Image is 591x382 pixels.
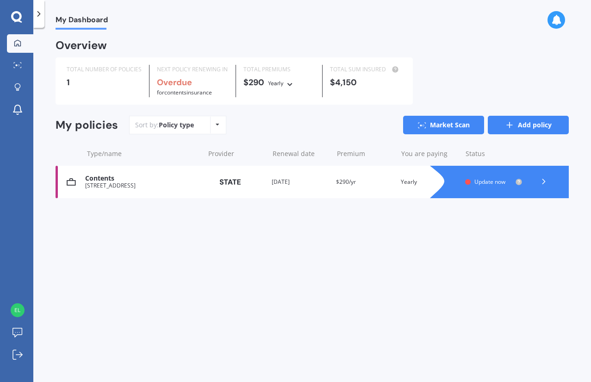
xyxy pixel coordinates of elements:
div: My policies [56,119,118,132]
img: State [207,174,253,190]
div: [DATE] [272,177,329,187]
img: Contents [67,177,76,187]
span: for Contents insurance [157,88,212,96]
div: [STREET_ADDRESS] [85,182,199,189]
b: Overdue [157,77,192,88]
div: Overview [56,41,107,50]
div: Provider [208,149,265,158]
div: TOTAL PREMIUMS [243,65,315,74]
div: You are paying [401,149,458,158]
div: Yearly [268,79,284,88]
span: $290/yr [336,178,356,186]
a: Add policy [488,116,569,134]
a: Market Scan [403,116,484,134]
span: Update now [474,178,505,186]
div: Yearly [401,177,458,187]
div: $290 [243,78,315,88]
div: TOTAL NUMBER OF POLICIES [67,65,142,74]
div: Status [466,149,523,158]
div: $4,150 [330,78,401,87]
div: 1 [67,78,142,87]
span: My Dashboard [56,15,108,28]
div: NEXT POLICY RENEWING IN [157,65,228,74]
div: Premium [337,149,394,158]
img: 554b72b7809d4947aa35765ec14d9a82 [11,303,25,317]
div: Sort by: [135,120,194,130]
div: Type/name [87,149,201,158]
div: TOTAL SUM INSURED [330,65,401,74]
div: Contents [85,175,199,182]
div: Policy type [159,120,194,130]
div: Renewal date [273,149,330,158]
